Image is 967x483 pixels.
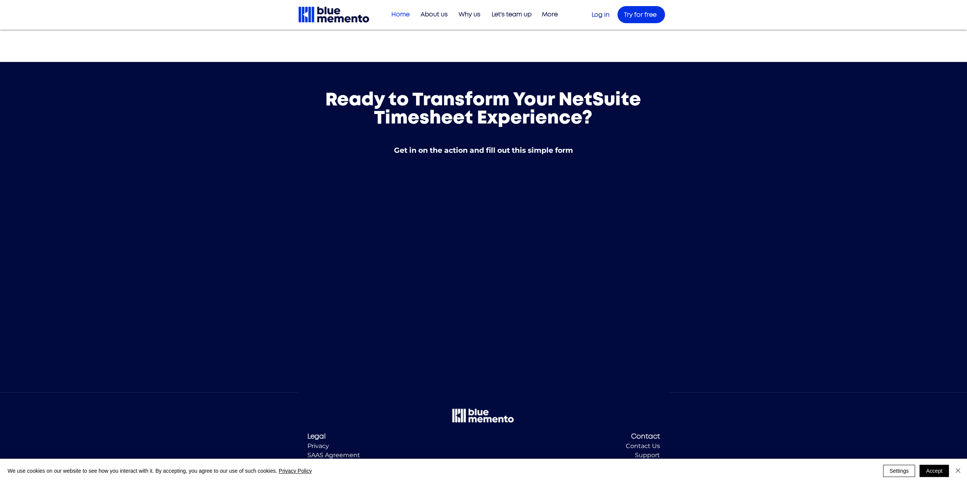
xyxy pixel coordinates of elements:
[413,8,451,21] a: About us
[417,8,451,21] p: About us
[394,146,573,155] span: Get in on the action and fill out this simple form
[617,6,665,23] a: Try for free
[298,6,370,24] img: Blue Memento black logo
[279,468,312,474] a: Privacy Policy
[592,12,609,18] a: Log in
[307,433,326,440] span: Legal
[307,451,360,459] a: SAAS Agreement
[538,8,562,21] p: More
[388,8,413,21] p: Home
[631,433,660,440] span: Contact
[451,408,514,423] img: Blue Memento white logo
[953,466,962,475] img: Close
[325,91,641,127] span: Ready to Transform Your NetSuite Timesheet Experience?
[488,8,535,21] p: Let's team up
[624,12,657,18] span: Try for free
[626,442,660,450] a: Contact Us
[484,8,535,21] a: Let's team up
[438,17,527,40] iframe: reCAPTCHA
[883,465,915,477] button: Settings
[953,465,962,477] button: Close
[451,8,484,21] a: Why us
[307,442,329,450] a: Privacy
[385,8,413,21] a: Home
[635,451,660,459] a: Support
[920,465,949,477] button: Accept
[353,164,613,388] iframe: Blue Memento Demo
[455,8,484,21] p: Why us
[385,8,562,21] nav: Site
[8,467,312,474] span: We use cookies on our website to see how you interact with it. By accepting, you agree to our use...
